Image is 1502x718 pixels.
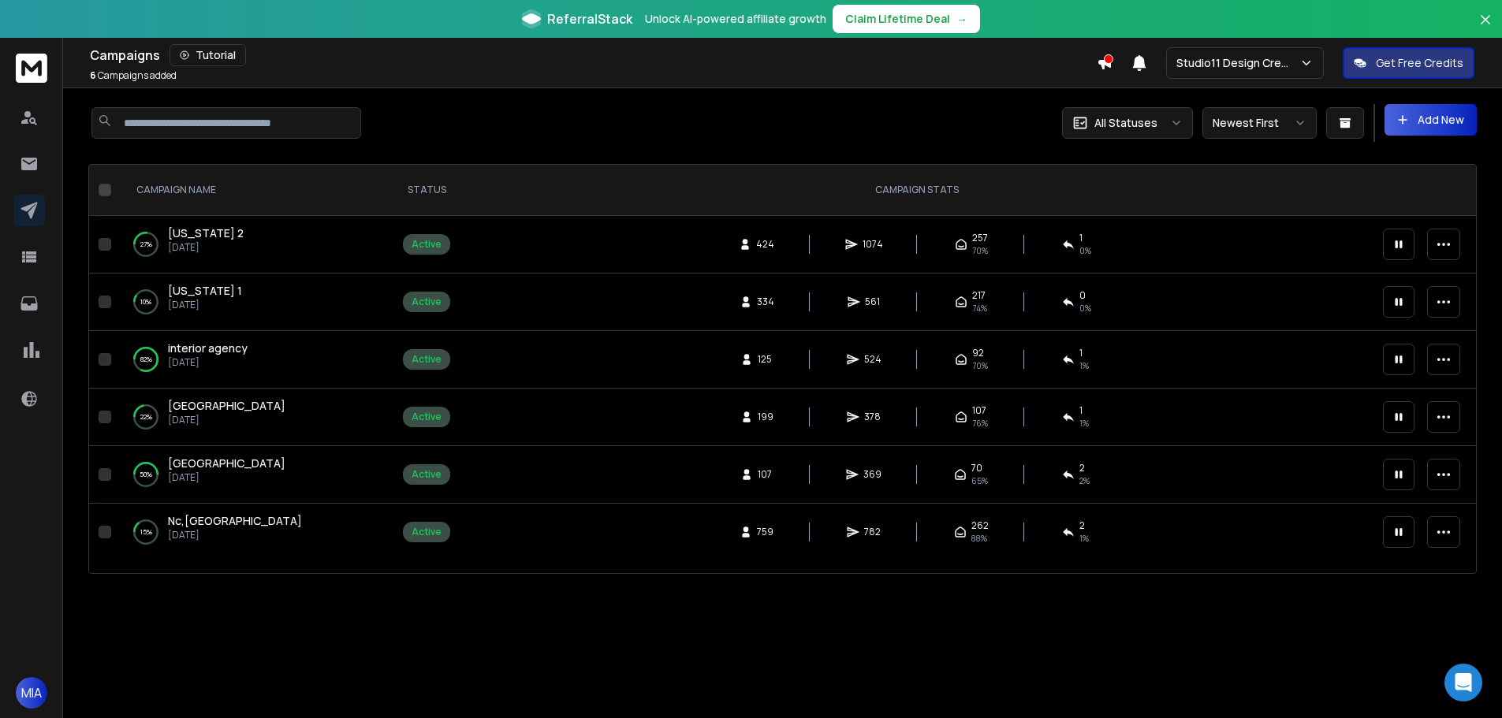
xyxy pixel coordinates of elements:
div: Active [412,296,442,308]
span: 1074 [863,238,883,251]
p: Get Free Credits [1376,55,1463,71]
span: 2 % [1079,474,1090,487]
td: 15%Nc,[GEOGRAPHIC_DATA][DATE] [117,504,393,561]
span: 0 % [1079,244,1091,257]
a: [GEOGRAPHIC_DATA] [168,456,285,471]
p: [DATE] [168,299,242,311]
span: Nc,[GEOGRAPHIC_DATA] [168,513,302,528]
span: 2 [1079,519,1085,532]
span: 92 [972,347,984,359]
th: STATUS [393,165,460,216]
button: Newest First [1202,107,1317,139]
div: Open Intercom Messenger [1444,664,1482,701]
span: 378 [864,411,881,423]
div: Active [412,353,442,366]
p: 22 % [140,409,152,425]
span: 70 % [972,359,988,372]
button: Get Free Credits [1343,47,1474,79]
a: interior agency [168,340,248,356]
span: 88 % [971,532,987,545]
p: [DATE] [168,241,244,254]
span: 1 % [1079,532,1089,545]
span: 2 [1079,462,1085,474]
span: 70 [971,462,982,474]
td: 22%[GEOGRAPHIC_DATA][DATE] [117,389,393,446]
button: MIA [16,677,47,709]
span: → [956,11,967,27]
span: 262 [971,519,989,532]
a: Nc,[GEOGRAPHIC_DATA] [168,513,302,529]
span: 74 % [972,302,987,314]
span: 107 [972,404,986,417]
span: 217 [972,289,986,302]
span: 0 [1079,289,1086,302]
span: 199 [758,411,773,423]
p: [DATE] [168,414,285,426]
td: 27%[US_STATE] 2[DATE] [117,216,393,273]
span: 1 % [1079,359,1089,372]
span: [GEOGRAPHIC_DATA] [168,398,285,413]
button: Add New [1385,104,1477,136]
span: 782 [864,526,881,538]
span: 1 [1079,232,1083,244]
span: 1 [1079,404,1083,417]
button: Tutorial [170,44,246,66]
span: 257 [972,232,988,244]
a: [US_STATE] 1 [168,283,242,299]
td: 10%[US_STATE] 1[DATE] [117,273,393,331]
p: All Statuses [1094,115,1157,131]
button: Close banner [1475,9,1496,47]
a: [GEOGRAPHIC_DATA] [168,398,285,414]
div: Campaigns [90,44,1097,66]
span: 6 [90,69,96,82]
p: Campaigns added [90,69,177,82]
span: [US_STATE] 1 [168,283,242,298]
span: 424 [756,238,774,251]
div: Active [412,411,442,423]
span: 1 % [1079,417,1089,430]
td: 50%[GEOGRAPHIC_DATA][DATE] [117,446,393,504]
div: Active [412,526,442,538]
p: 82 % [140,352,152,367]
p: Studio11 Design Creative [1176,55,1299,71]
th: CAMPAIGN STATS [460,165,1373,216]
span: 65 % [971,474,988,487]
button: Claim Lifetime Deal→ [833,5,980,33]
p: 50 % [140,467,152,482]
span: 561 [865,296,881,308]
span: 1 [1079,347,1083,359]
span: 125 [758,353,773,366]
p: 15 % [140,524,152,540]
div: Active [412,238,442,251]
span: 107 [758,468,773,481]
span: ReferralStack [547,9,632,28]
span: 76 % [972,417,988,430]
span: 759 [757,526,773,538]
p: [DATE] [168,356,248,369]
span: [GEOGRAPHIC_DATA] [168,456,285,471]
p: 27 % [140,236,152,252]
div: Active [412,468,442,481]
p: Unlock AI-powered affiliate growth [645,11,826,27]
span: 70 % [972,244,988,257]
span: 524 [864,353,881,366]
span: 334 [757,296,774,308]
span: 369 [863,468,881,481]
p: [DATE] [168,471,285,484]
p: [DATE] [168,529,302,541]
td: 82%interior agency[DATE] [117,331,393,389]
th: CAMPAIGN NAME [117,165,393,216]
p: 10 % [140,294,151,310]
a: [US_STATE] 2 [168,225,244,241]
span: 0 % [1079,302,1091,314]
